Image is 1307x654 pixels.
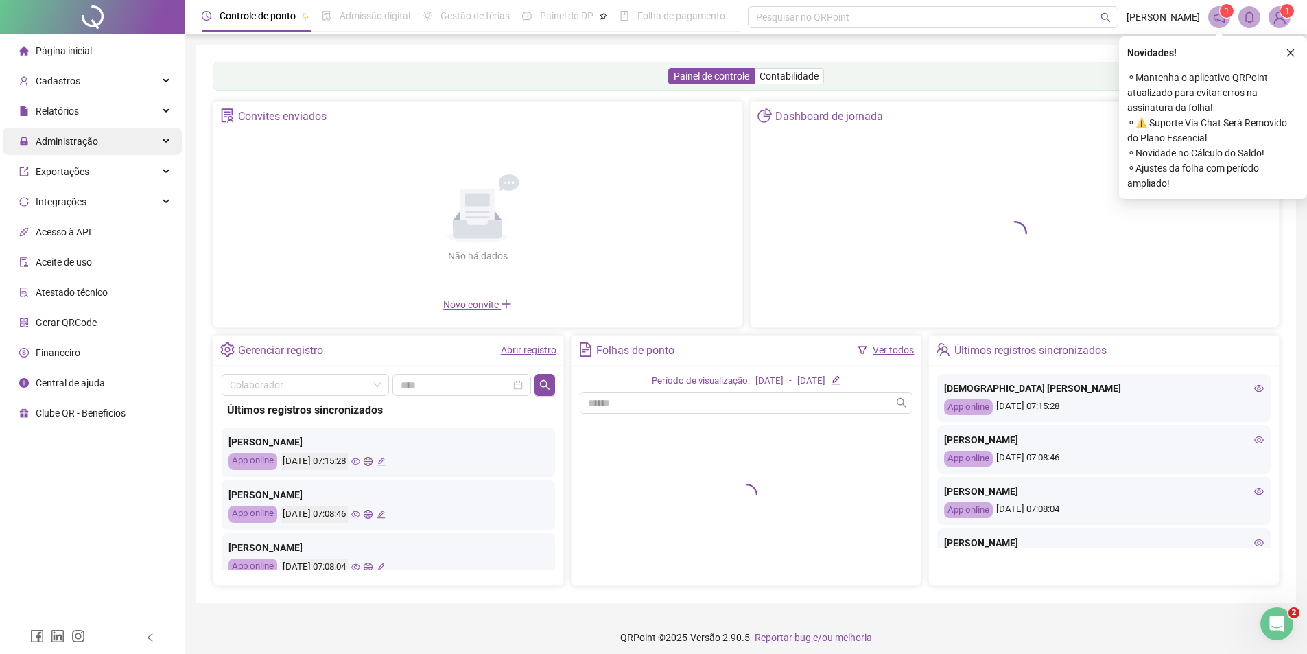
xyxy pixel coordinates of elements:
span: Relatórios [36,106,79,117]
span: linkedin [51,629,64,643]
span: eye [351,510,360,519]
span: gift [19,408,29,418]
div: [DEMOGRAPHIC_DATA] [PERSON_NAME] [944,381,1264,396]
div: - [789,374,792,388]
span: Aceite de uso [36,257,92,268]
div: [PERSON_NAME] [228,434,548,449]
div: [PERSON_NAME] [228,487,548,502]
span: loading [734,482,758,506]
span: ⚬ Novidade no Cálculo do Saldo! [1127,145,1299,161]
span: search [896,397,907,408]
span: Reportar bug e/ou melhoria [755,632,872,643]
div: Gerenciar registro [238,339,323,362]
span: Admissão digital [340,10,410,21]
span: Clube QR - Beneficios [36,408,126,419]
span: Central de ajuda [36,377,105,388]
div: Últimos registros sincronizados [227,401,550,419]
span: Administração [36,136,98,147]
span: sync [19,197,29,207]
span: edit [377,457,386,466]
div: App online [228,559,277,576]
span: eye [1254,538,1264,548]
div: Convites enviados [238,105,327,128]
span: solution [19,288,29,297]
span: eye [351,563,360,572]
span: eye [351,457,360,466]
span: [PERSON_NAME] [1127,10,1200,25]
span: info-circle [19,378,29,388]
span: pie-chart [757,108,772,123]
span: sun [423,11,432,21]
span: Novidades ! [1127,45,1177,60]
span: Novo convite [443,299,512,310]
div: [DATE] 07:15:28 [944,399,1264,415]
span: bell [1243,11,1256,23]
div: [DATE] 07:15:28 [281,453,348,470]
a: Ver todos [873,344,914,355]
span: pushpin [301,12,309,21]
span: Contabilidade [760,71,819,82]
span: 2 [1288,607,1299,618]
span: book [620,11,629,21]
a: Abrir registro [501,344,556,355]
span: facebook [30,629,44,643]
span: left [145,633,155,642]
span: global [364,457,373,466]
div: [DATE] 07:08:04 [944,502,1264,518]
span: loading [1001,220,1028,247]
span: solution [220,108,235,123]
span: qrcode [19,318,29,327]
sup: 1 [1220,4,1234,18]
span: global [364,510,373,519]
span: Página inicial [36,45,92,56]
span: setting [220,342,235,357]
div: [PERSON_NAME] [228,540,548,555]
div: [DATE] [797,374,825,388]
span: lock [19,137,29,146]
div: Dashboard de jornada [775,105,883,128]
span: eye [1254,435,1264,445]
div: [DATE] 07:08:04 [281,559,348,576]
div: App online [228,506,277,523]
span: Acesso à API [36,226,91,237]
span: dashboard [522,11,532,21]
div: Folhas de ponto [596,339,674,362]
span: Exportações [36,166,89,177]
span: Painel do DP [540,10,593,21]
span: team [936,342,950,357]
div: [PERSON_NAME] [944,484,1264,499]
div: [PERSON_NAME] [944,535,1264,550]
span: Versão [690,632,720,643]
div: Não há dados [414,248,541,264]
span: pushpin [599,12,607,21]
img: 86716 [1269,7,1290,27]
span: edit [377,510,386,519]
span: Gerar QRCode [36,317,97,328]
span: Financeiro [36,347,80,358]
span: global [364,563,373,572]
span: ⚬ Mantenha o aplicativo QRPoint atualizado para evitar erros na assinatura da folha! [1127,70,1299,115]
div: App online [944,502,993,518]
iframe: Intercom live chat [1260,607,1293,640]
span: ⚬ ⚠️ Suporte Via Chat Será Removido do Plano Essencial [1127,115,1299,145]
span: 1 [1285,6,1290,16]
span: Atestado técnico [36,287,108,298]
div: Período de visualização: [652,374,750,388]
span: clock-circle [202,11,211,21]
div: [DATE] 07:08:46 [944,451,1264,467]
span: export [19,167,29,176]
span: Painel de controle [674,71,749,82]
div: [DATE] 07:08:46 [281,506,348,523]
span: file [19,106,29,116]
sup: Atualize o seu contato no menu Meus Dados [1280,4,1294,18]
span: close [1286,48,1295,58]
span: Gestão de férias [440,10,510,21]
span: Controle de ponto [220,10,296,21]
span: audit [19,257,29,267]
div: [PERSON_NAME] [944,432,1264,447]
span: instagram [71,629,85,643]
span: ⚬ Ajustes da folha com período ampliado! [1127,161,1299,191]
span: search [539,379,550,390]
div: App online [944,399,993,415]
span: edit [831,375,840,384]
